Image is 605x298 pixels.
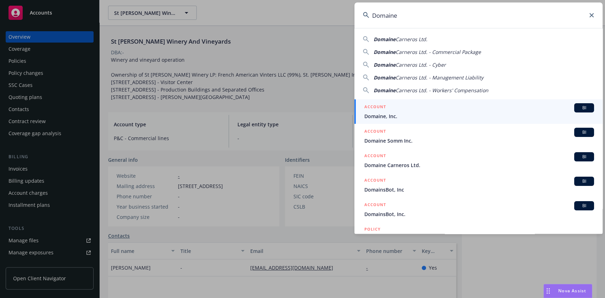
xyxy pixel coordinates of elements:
span: BI [577,203,591,209]
a: ACCOUNTBIDomaine, Inc. [354,99,603,124]
h5: ACCOUNT [364,201,386,210]
h5: ACCOUNT [364,152,386,161]
span: DomainsBot, Inc [364,186,594,193]
span: Carneros Ltd. - Management Liability [396,74,483,81]
span: Domaine [374,74,396,81]
a: ACCOUNTBIDomaine Carneros Ltd. [354,148,603,173]
span: Nova Assist [558,288,586,294]
span: Department of Treasury - Wine Bond [364,233,594,241]
span: Carneros Ltd. - Commercial Package [396,49,481,55]
span: BI [577,129,591,136]
a: ACCOUNTBIDomainsBot, Inc. [354,197,603,222]
h5: ACCOUNT [364,103,386,112]
span: Domaine Somm Inc. [364,137,594,144]
span: Domaine [374,36,396,43]
div: Drag to move [544,284,553,298]
span: Carneros Ltd. - Workers' Compensation [396,87,488,94]
h5: ACCOUNT [364,128,386,136]
a: ACCOUNTBIDomaine Somm Inc. [354,124,603,148]
span: BI [577,105,591,111]
h5: POLICY [364,226,381,233]
span: Carneros Ltd. - Cyber [396,61,446,68]
span: Domaine [374,61,396,68]
a: POLICYDepartment of Treasury - Wine Bond [354,222,603,252]
span: BI [577,154,591,160]
button: Nova Assist [543,284,592,298]
input: Search... [354,2,603,28]
h5: ACCOUNT [364,177,386,185]
a: ACCOUNTBIDomainsBot, Inc [354,173,603,197]
span: DomainsBot, Inc. [364,210,594,218]
span: Domaine Carneros Ltd. [364,161,594,169]
span: Domaine [374,87,396,94]
span: Domaine [374,49,396,55]
span: Domaine, Inc. [364,112,594,120]
span: Carneros Ltd. [396,36,427,43]
span: BI [577,178,591,184]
